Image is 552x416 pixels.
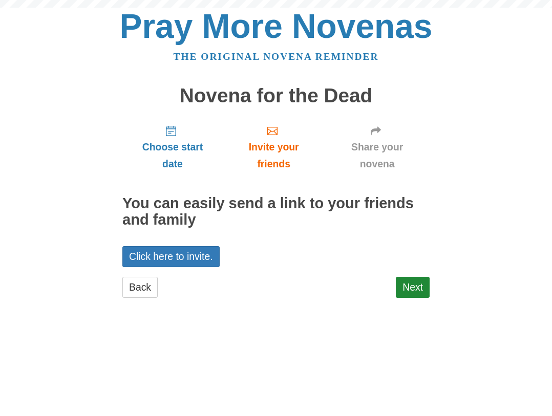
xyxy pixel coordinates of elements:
[122,85,430,107] h1: Novena for the Dead
[174,51,379,62] a: The original novena reminder
[122,195,430,228] h2: You can easily send a link to your friends and family
[223,117,325,178] a: Invite your friends
[325,117,430,178] a: Share your novena
[335,139,419,172] span: Share your novena
[122,117,223,178] a: Choose start date
[122,277,158,298] a: Back
[122,246,220,267] a: Click here to invite.
[133,139,213,172] span: Choose start date
[120,7,433,45] a: Pray More Novenas
[396,277,430,298] a: Next
[233,139,314,172] span: Invite your friends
